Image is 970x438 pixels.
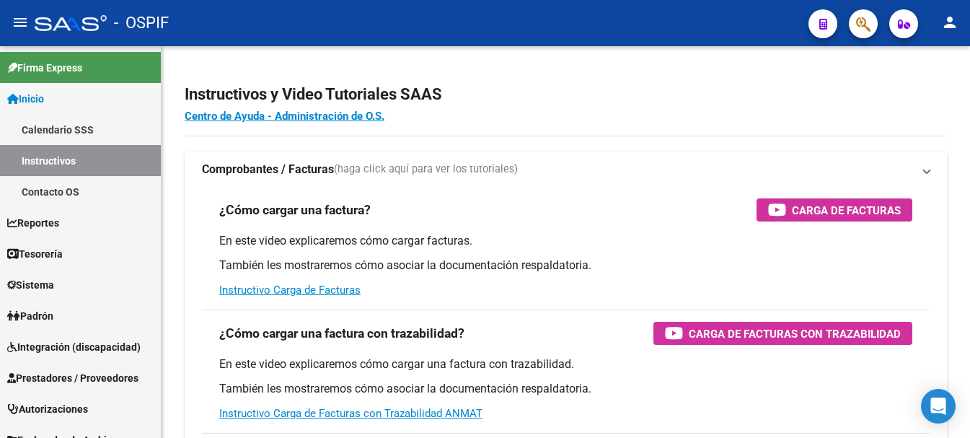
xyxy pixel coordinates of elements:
[7,370,138,386] span: Prestadores / Proveedores
[689,325,901,343] span: Carga de Facturas con Trazabilidad
[792,201,901,219] span: Carga de Facturas
[219,407,482,420] a: Instructivo Carga de Facturas con Trazabilidad ANMAT
[219,284,361,297] a: Instructivo Carga de Facturas
[219,381,912,397] p: También les mostraremos cómo asociar la documentación respaldatoria.
[757,198,912,222] button: Carga de Facturas
[219,258,912,273] p: También les mostraremos cómo asociar la documentación respaldatoria.
[921,389,956,424] div: Open Intercom Messenger
[12,14,29,31] mat-icon: menu
[7,401,88,417] span: Autorizaciones
[7,60,82,76] span: Firma Express
[7,215,59,231] span: Reportes
[114,7,169,39] span: - OSPIF
[653,322,912,345] button: Carga de Facturas con Trazabilidad
[7,308,53,324] span: Padrón
[334,162,518,178] span: (haga click aquí para ver los tutoriales)
[7,91,44,107] span: Inicio
[941,14,958,31] mat-icon: person
[185,110,384,123] a: Centro de Ayuda - Administración de O.S.
[7,246,63,262] span: Tesorería
[7,277,54,293] span: Sistema
[219,323,464,343] h3: ¿Cómo cargar una factura con trazabilidad?
[219,356,912,372] p: En este video explicaremos cómo cargar una factura con trazabilidad.
[202,162,334,178] strong: Comprobantes / Facturas
[219,233,912,249] p: En este video explicaremos cómo cargar facturas.
[185,81,947,108] h2: Instructivos y Video Tutoriales SAAS
[185,152,947,187] mat-expansion-panel-header: Comprobantes / Facturas(haga click aquí para ver los tutoriales)
[7,339,141,355] span: Integración (discapacidad)
[219,200,371,220] h3: ¿Cómo cargar una factura?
